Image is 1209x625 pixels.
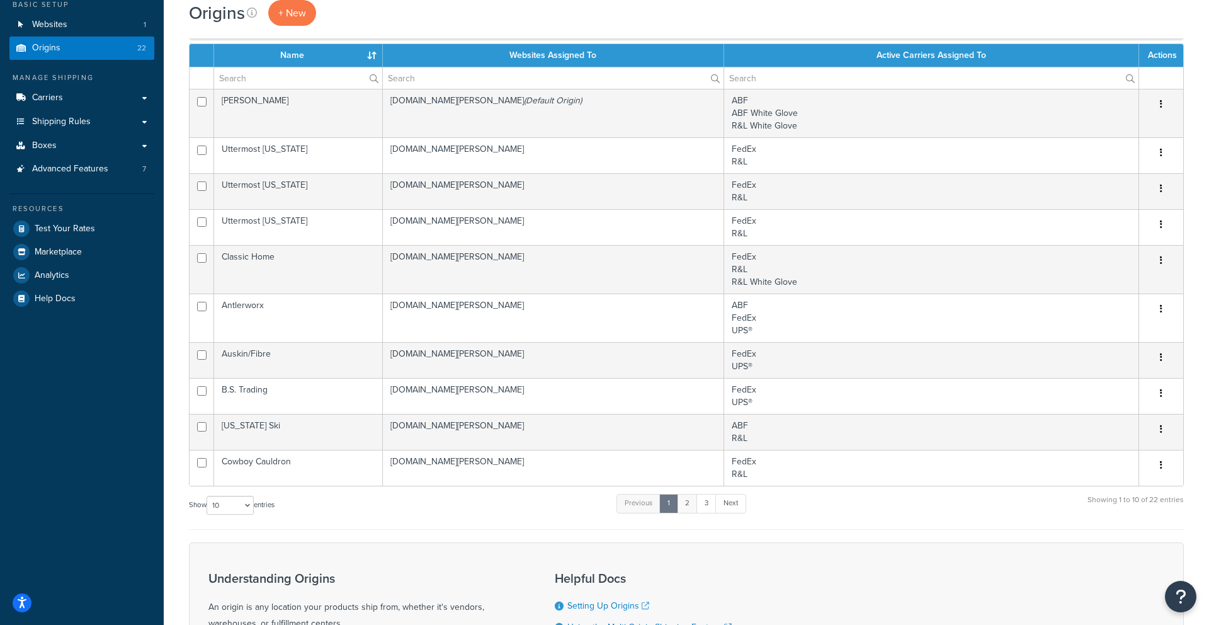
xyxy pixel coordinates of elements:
td: Uttermost [US_STATE] [214,173,383,209]
td: ABF R&L [724,414,1139,450]
th: Active Carriers Assigned To [724,44,1139,67]
span: Shipping Rules [32,117,91,127]
td: [DOMAIN_NAME][PERSON_NAME] [383,245,724,294]
td: Classic Home [214,245,383,294]
i: (Default Origin) [524,94,582,107]
td: [DOMAIN_NAME][PERSON_NAME] [383,209,724,245]
th: Name : activate to sort column ascending [214,44,383,67]
td: Uttermost [US_STATE] [214,209,383,245]
td: FedEx R&L [724,209,1139,245]
td: [DOMAIN_NAME][PERSON_NAME] [383,294,724,342]
td: [PERSON_NAME] [214,89,383,137]
a: Setting Up Origins [567,599,649,612]
td: ABF ABF White Glove R&L White Glove [724,89,1139,137]
td: FedEx UPS® [724,378,1139,414]
td: [DOMAIN_NAME][PERSON_NAME] [383,342,724,378]
span: Websites [32,20,67,30]
td: [DOMAIN_NAME][PERSON_NAME] [383,450,724,486]
span: Analytics [35,270,69,281]
td: [DOMAIN_NAME][PERSON_NAME] [383,378,724,414]
td: FedEx R&L R&L White Glove [724,245,1139,294]
td: B.S. Trading [214,378,383,414]
li: Origins [9,37,154,60]
div: Resources [9,204,154,214]
input: Search [383,67,724,89]
a: Analytics [9,264,154,287]
input: Search [214,67,382,89]
li: Websites [9,13,154,37]
li: Advanced Features [9,158,154,181]
td: Antlerworx [214,294,383,342]
select: Showentries [207,496,254,515]
td: Uttermost [US_STATE] [214,137,383,173]
button: Open Resource Center [1165,581,1196,612]
td: FedEx R&L [724,137,1139,173]
a: Marketplace [9,241,154,263]
a: 2 [677,494,698,513]
td: [DOMAIN_NAME][PERSON_NAME] [383,137,724,173]
h3: Helpful Docs [555,571,735,585]
td: ABF FedEx UPS® [724,294,1139,342]
td: FedEx R&L [724,173,1139,209]
div: Showing 1 to 10 of 22 entries [1087,493,1184,520]
th: Websites Assigned To [383,44,724,67]
span: Boxes [32,140,57,151]
td: FedEx R&L [724,450,1139,486]
td: [DOMAIN_NAME][PERSON_NAME] [383,414,724,450]
label: Show entries [189,496,275,515]
th: Actions [1139,44,1183,67]
a: Test Your Rates [9,217,154,240]
td: [DOMAIN_NAME][PERSON_NAME] [383,173,724,209]
input: Search [724,67,1138,89]
h3: Understanding Origins [208,571,523,585]
span: Advanced Features [32,164,108,175]
a: Origins 22 [9,37,154,60]
span: Origins [32,43,60,54]
a: 3 [696,494,717,513]
span: Carriers [32,93,63,103]
a: Previous [616,494,661,513]
td: [US_STATE] Ski [214,414,383,450]
span: Test Your Rates [35,224,95,234]
a: Help Docs [9,287,154,310]
span: Marketplace [35,247,82,258]
a: 1 [659,494,678,513]
span: Help Docs [35,294,76,304]
a: Boxes [9,134,154,158]
a: Advanced Features 7 [9,158,154,181]
span: 1 [144,20,146,30]
td: FedEx UPS® [724,342,1139,378]
td: Cowboy Cauldron [214,450,383,486]
td: [DOMAIN_NAME][PERSON_NAME] [383,89,724,137]
h1: Origins [189,1,245,25]
div: Manage Shipping [9,72,154,83]
span: + New [278,6,306,20]
a: Carriers [9,86,154,110]
span: 22 [137,43,146,54]
td: Auskin/Fibre [214,342,383,378]
span: 7 [142,164,146,175]
a: Websites 1 [9,13,154,37]
a: Shipping Rules [9,110,154,134]
a: Next [715,494,746,513]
